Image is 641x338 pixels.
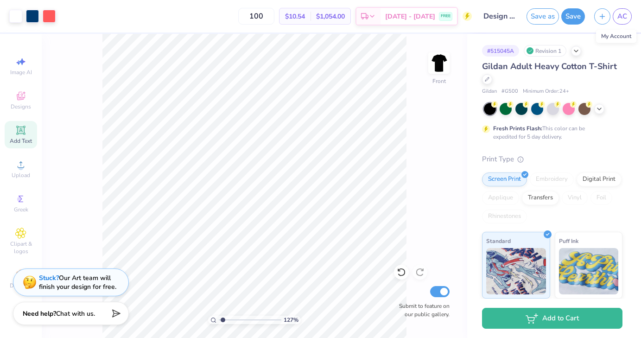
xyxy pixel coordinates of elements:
[523,88,569,96] span: Minimum Order: 24 +
[476,7,522,26] input: Untitled Design
[561,8,585,25] button: Save
[617,11,627,22] span: AC
[5,240,37,255] span: Clipart & logos
[527,8,559,25] button: Save as
[284,316,298,324] span: 127 %
[432,77,446,85] div: Front
[10,282,32,289] span: Decorate
[577,172,622,186] div: Digital Print
[486,248,546,294] img: Standard
[10,69,32,76] span: Image AI
[316,12,345,21] span: $1,054.00
[613,8,632,25] a: AC
[39,274,59,282] strong: Stuck?
[482,308,622,329] button: Add to Cart
[14,206,28,213] span: Greek
[482,210,527,223] div: Rhinestones
[482,172,527,186] div: Screen Print
[482,88,497,96] span: Gildan
[559,248,619,294] img: Puff Ink
[10,137,32,145] span: Add Text
[23,309,56,318] strong: Need help?
[524,45,566,57] div: Revision 1
[559,236,578,246] span: Puff Ink
[285,12,305,21] span: $10.54
[11,103,31,110] span: Designs
[596,30,636,43] div: My Account
[493,125,542,132] strong: Fresh Prints Flash:
[482,191,519,205] div: Applique
[39,274,116,291] div: Our Art team will finish your design for free.
[562,191,588,205] div: Vinyl
[522,191,559,205] div: Transfers
[394,302,450,319] label: Submit to feature on our public gallery.
[493,124,607,141] div: This color can be expedited for 5 day delivery.
[482,45,519,57] div: # 515045A
[430,54,448,72] img: Front
[530,172,574,186] div: Embroidery
[56,309,95,318] span: Chat with us.
[385,12,435,21] span: [DATE] - [DATE]
[482,61,617,72] span: Gildan Adult Heavy Cotton T-Shirt
[12,172,30,179] span: Upload
[482,154,622,165] div: Print Type
[590,191,612,205] div: Foil
[238,8,274,25] input: – –
[486,236,511,246] span: Standard
[441,13,451,19] span: FREE
[501,88,518,96] span: # G500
